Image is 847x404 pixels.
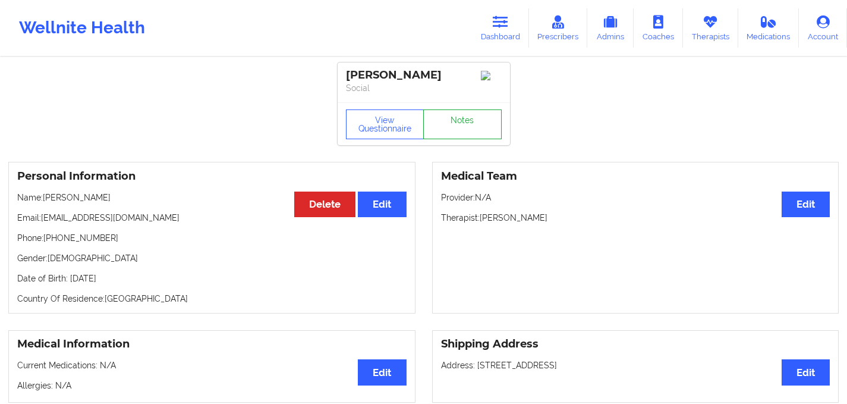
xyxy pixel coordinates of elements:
[441,337,830,351] h3: Shipping Address
[738,8,799,48] a: Medications
[346,82,502,94] p: Social
[17,170,407,183] h3: Personal Information
[17,212,407,224] p: Email: [EMAIL_ADDRESS][DOMAIN_NAME]
[17,232,407,244] p: Phone: [PHONE_NUMBER]
[441,212,830,224] p: Therapist: [PERSON_NAME]
[17,252,407,264] p: Gender: [DEMOGRAPHIC_DATA]
[441,170,830,183] h3: Medical Team
[441,359,830,371] p: Address: [STREET_ADDRESS]
[358,192,406,217] button: Edit
[17,293,407,305] p: Country Of Residence: [GEOGRAPHIC_DATA]
[294,192,355,217] button: Delete
[17,380,407,392] p: Allergies: N/A
[782,359,830,385] button: Edit
[587,8,634,48] a: Admins
[17,192,407,203] p: Name: [PERSON_NAME]
[346,109,424,139] button: View Questionnaire
[346,68,502,82] div: [PERSON_NAME]
[358,359,406,385] button: Edit
[634,8,683,48] a: Coaches
[17,337,407,351] h3: Medical Information
[683,8,738,48] a: Therapists
[423,109,502,139] a: Notes
[799,8,847,48] a: Account
[529,8,588,48] a: Prescribers
[17,273,407,284] p: Date of Birth: [DATE]
[17,359,407,371] p: Current Medications: N/A
[782,192,830,217] button: Edit
[441,192,830,203] p: Provider: N/A
[472,8,529,48] a: Dashboard
[481,71,502,80] img: Image%2Fplaceholer-image.png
